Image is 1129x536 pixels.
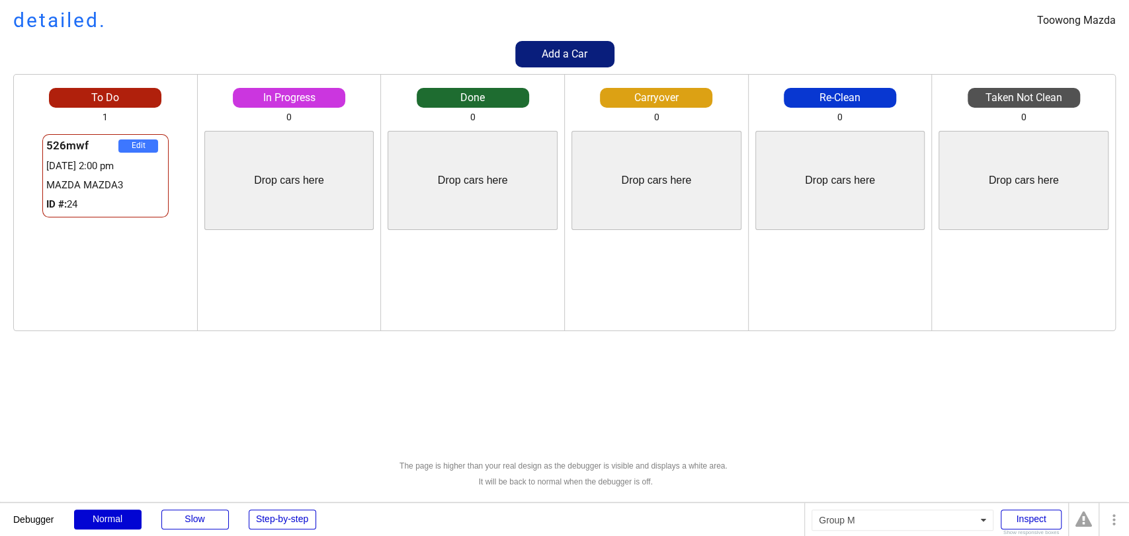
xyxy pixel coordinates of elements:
div: Drop cars here [438,173,508,188]
div: Show responsive boxes [1001,530,1062,535]
div: Debugger [13,503,54,524]
div: 1 [103,111,108,124]
div: To Do [49,91,161,105]
div: 24 [46,198,165,211]
div: Step-by-step [249,510,316,529]
div: Drop cars here [805,173,875,188]
div: Taken Not Clean [968,91,1080,105]
div: Carryover [600,91,712,105]
div: [DATE] 2:00 pm [46,159,165,173]
button: Edit [118,139,158,153]
h1: detailed. [13,7,106,34]
div: 0 [653,111,659,124]
div: Drop cars here [254,173,324,188]
div: 0 [1021,111,1026,124]
div: Slow [161,510,229,529]
div: Toowong Mazda [1037,13,1116,28]
div: 0 [837,111,843,124]
div: Drop cars here [989,173,1059,188]
div: Done [417,91,529,105]
div: 0 [286,111,292,124]
div: MAZDA MAZDA3 [46,178,165,192]
div: In Progress [233,91,345,105]
div: Re-Clean [784,91,896,105]
div: Drop cars here [621,173,691,188]
strong: ID #: [46,198,67,210]
div: Normal [74,510,142,529]
div: Group M [812,510,993,531]
div: Inspect [1001,510,1062,529]
div: 0 [470,111,476,124]
div: 526mwf [46,138,118,154]
button: Add a Car [515,41,614,67]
